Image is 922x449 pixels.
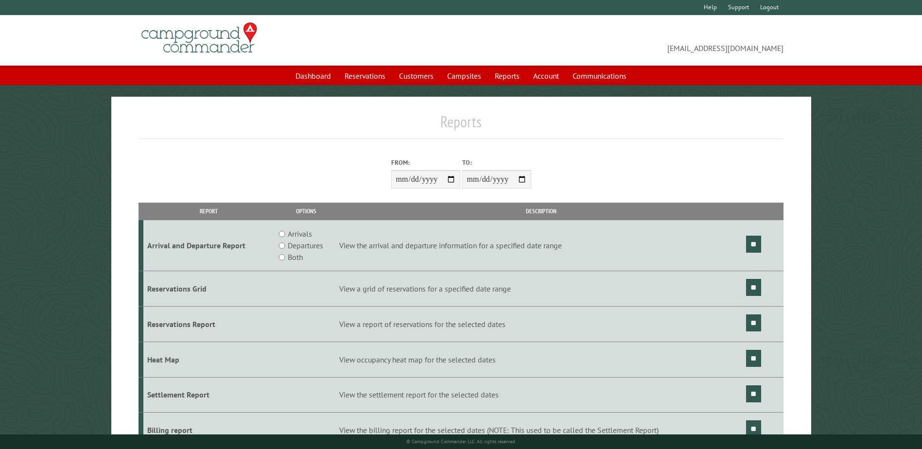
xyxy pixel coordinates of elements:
[391,158,460,167] label: From:
[288,251,303,263] label: Both
[143,413,274,448] td: Billing report
[143,203,274,220] th: Report
[489,67,525,85] a: Reports
[406,438,516,445] small: © Campground Commander LLC. All rights reserved.
[290,67,337,85] a: Dashboard
[527,67,565,85] a: Account
[288,240,323,251] label: Departures
[143,271,274,307] td: Reservations Grid
[338,306,745,342] td: View a report of reservations for the selected dates
[143,220,274,271] td: Arrival and Departure Report
[338,413,745,448] td: View the billing report for the selected dates (NOTE: This used to be called the Settlement Report)
[339,67,391,85] a: Reservations
[338,220,745,271] td: View the arrival and departure information for a specified date range
[143,342,274,377] td: Heat Map
[139,112,783,139] h1: Reports
[338,377,745,413] td: View the settlement report for the selected dates
[338,342,745,377] td: View occupancy heat map for the selected dates
[143,306,274,342] td: Reservations Report
[139,19,260,57] img: Campground Commander
[393,67,439,85] a: Customers
[441,67,487,85] a: Campsites
[567,67,632,85] a: Communications
[274,203,337,220] th: Options
[461,27,783,54] span: [EMAIL_ADDRESS][DOMAIN_NAME]
[143,377,274,413] td: Settlement Report
[288,228,312,240] label: Arrivals
[338,271,745,307] td: View a grid of reservations for a specified date range
[462,158,531,167] label: To:
[338,203,745,220] th: Description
